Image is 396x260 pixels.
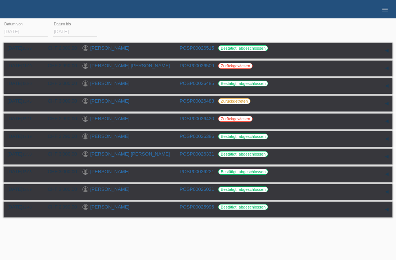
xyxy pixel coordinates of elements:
[218,116,253,122] label: Zurückgewiesen
[218,63,253,69] label: Zurückgewiesen
[42,204,77,210] div: CHF 2'990.00
[381,116,392,127] div: auf-/zuklappen
[180,116,214,121] a: POSP00026420
[180,186,214,192] a: POSP00026021
[7,204,37,210] div: [DATE]
[42,169,77,174] div: CHF 3'000.00
[7,45,37,51] div: [DATE]
[218,98,250,104] label: Zurückgetreten
[42,186,77,192] div: CHF 3'000.00
[90,133,129,139] a: [PERSON_NAME]
[90,63,170,68] a: [PERSON_NAME] [PERSON_NAME]
[7,63,37,68] div: [DATE]
[180,98,214,104] a: POSP00026483
[7,151,37,157] div: [DATE]
[218,186,268,192] label: Bestätigt, abgeschlossen
[22,82,32,86] span: 15:50
[90,116,129,121] a: [PERSON_NAME]
[42,151,77,157] div: CHF 3'000.00
[22,170,32,174] span: 15:03
[180,45,214,51] a: POSP00026515
[42,45,77,51] div: CHF 2'000.00
[90,151,170,157] a: [PERSON_NAME] [PERSON_NAME]
[42,133,77,139] div: CHF 2'790.00
[381,45,392,56] div: auf-/zuklappen
[218,169,268,175] label: Bestätigt, abgeschlossen
[218,81,268,86] label: Bestätigt, abgeschlossen
[381,186,392,197] div: auf-/zuklappen
[42,116,77,121] div: CHF 2'990.00
[22,152,32,156] span: 15:50
[381,98,392,109] div: auf-/zuklappen
[90,98,129,104] a: [PERSON_NAME]
[7,169,37,174] div: [DATE]
[7,186,37,192] div: [DATE]
[42,81,77,86] div: CHF 3'000.00
[42,63,77,68] div: CHF 2'990.00
[381,63,392,74] div: auf-/zuklappen
[218,151,268,157] label: Bestätigt, abgeschlossen
[90,45,129,51] a: [PERSON_NAME]
[381,169,392,180] div: auf-/zuklappen
[22,99,32,103] span: 15:45
[180,151,214,157] a: POSP00026331
[381,81,392,92] div: auf-/zuklappen
[22,64,32,68] span: 21:00
[218,45,268,51] label: Bestätigt, abgeschlossen
[22,117,32,121] span: 15:21
[90,169,129,174] a: [PERSON_NAME]
[381,204,392,215] div: auf-/zuklappen
[22,46,32,50] span: 10:29
[180,169,214,174] a: POSP00026221
[381,133,392,145] div: auf-/zuklappen
[381,6,389,13] i: menu
[42,98,77,104] div: CHF 3'000.00
[7,81,37,86] div: [DATE]
[7,116,37,121] div: [DATE]
[180,204,214,210] a: POSP00025996
[218,133,268,139] label: Bestätigt, abgeschlossen
[381,151,392,162] div: auf-/zuklappen
[218,204,268,210] label: Bestätigt, abgeschlossen
[180,81,214,86] a: POSP00026485
[180,63,214,68] a: POSP00026509
[7,133,37,139] div: [DATE]
[22,205,32,209] span: 12:48
[22,135,32,139] span: 17:19
[90,81,129,86] a: [PERSON_NAME]
[22,188,32,192] span: 12:59
[90,186,129,192] a: [PERSON_NAME]
[90,204,129,210] a: [PERSON_NAME]
[7,98,37,104] div: [DATE]
[378,7,392,11] a: menu
[180,133,214,139] a: POSP00026386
